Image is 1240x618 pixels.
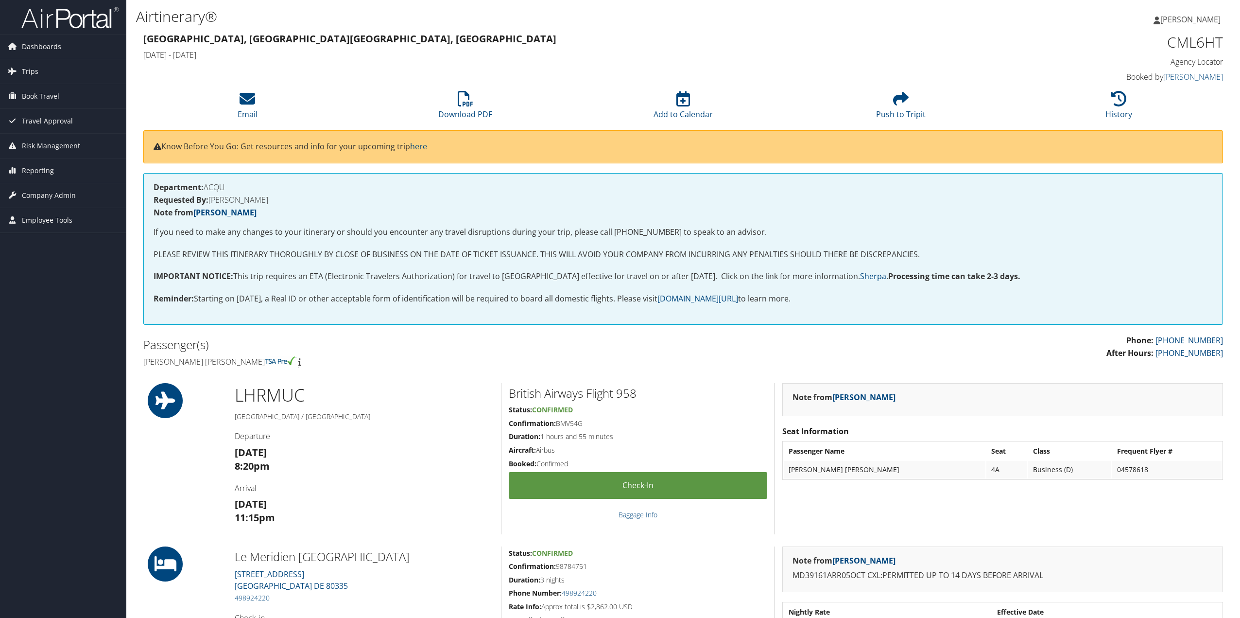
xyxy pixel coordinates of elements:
h5: Approx total is $2,862.00 USD [509,602,767,612]
td: Business (D) [1028,461,1111,478]
span: Travel Approval [22,109,73,133]
img: tsa-precheck.png [265,356,296,365]
strong: Reminder: [154,293,194,304]
p: PLEASE REVIEW THIS ITINERARY THOROUGHLY BY CLOSE OF BUSINESS ON THE DATE OF TICKET ISSUANCE. THIS... [154,248,1213,261]
span: Dashboards [22,35,61,59]
strong: Phone Number: [509,588,562,598]
th: Passenger Name [784,442,986,460]
h1: CML6HT [964,32,1223,53]
p: This trip requires an ETA (Electronic Travelers Authorization) for travel to [GEOGRAPHIC_DATA] ef... [154,270,1213,283]
strong: Phone: [1126,335,1154,346]
a: Push to Tripit [876,96,926,120]
strong: Note from [792,555,896,566]
th: Frequent Flyer # [1112,442,1222,460]
h5: 3 nights [509,575,767,585]
a: [PERSON_NAME] [832,392,896,403]
strong: Duration: [509,432,540,441]
strong: Processing time can take 2-3 days. [888,271,1020,282]
a: Baggage Info [619,510,657,519]
a: 498924220 [562,588,597,598]
a: Sherpa [860,271,886,282]
strong: 11:15pm [235,511,275,524]
a: [PHONE_NUMBER] [1155,335,1223,346]
h4: [PERSON_NAME] [154,196,1213,204]
h5: 98784751 [509,562,767,571]
span: Confirmed [532,548,573,558]
h4: [PERSON_NAME] [PERSON_NAME] [143,356,676,367]
span: Trips [22,59,38,84]
a: here [410,141,427,152]
p: If you need to make any changes to your itinerary or should you encounter any travel disruptions ... [154,226,1213,239]
th: Seat [986,442,1027,460]
a: Check-in [509,472,767,499]
td: 04578618 [1112,461,1222,478]
a: [PERSON_NAME] [832,555,896,566]
a: [PERSON_NAME] [193,207,257,218]
span: [PERSON_NAME] [1160,14,1221,25]
a: Email [238,96,258,120]
strong: IMPORTANT NOTICE: [154,271,233,282]
strong: After Hours: [1106,348,1154,358]
a: History [1105,96,1132,120]
h2: British Airways Flight 958 [509,385,767,402]
p: MD39161ARR05OCT CXL:PERMITTED UP TO 14 DAYS BEFORE ARRIVAL [792,569,1213,582]
strong: Department: [154,182,204,193]
strong: Status: [509,548,532,558]
a: [PERSON_NAME] [1154,5,1230,34]
h5: Airbus [509,445,767,455]
h4: Booked by [964,71,1223,82]
span: Book Travel [22,84,59,108]
h2: Passenger(s) [143,336,676,353]
span: Reporting [22,159,54,183]
td: [PERSON_NAME] [PERSON_NAME] [784,461,986,478]
strong: Aircraft: [509,445,536,455]
strong: Duration: [509,575,540,584]
h1: Airtinerary® [136,6,865,27]
a: 498924220 [235,593,270,602]
span: Company Admin [22,183,76,208]
strong: Booked: [509,459,536,468]
a: [PHONE_NUMBER] [1155,348,1223,358]
strong: Status: [509,405,532,414]
a: [PERSON_NAME] [1163,71,1223,82]
h5: [GEOGRAPHIC_DATA] / [GEOGRAPHIC_DATA] [235,412,494,422]
strong: Seat Information [782,426,849,437]
td: 4A [986,461,1027,478]
img: airportal-logo.png [21,6,119,29]
p: Starting on [DATE], a Real ID or other acceptable form of identification will be required to boar... [154,293,1213,305]
p: Know Before You Go: Get resources and info for your upcoming trip [154,141,1213,153]
a: Download PDF [438,96,492,120]
strong: Requested By: [154,194,208,205]
strong: Confirmation: [509,419,556,428]
h4: Agency Locator [964,56,1223,67]
span: Risk Management [22,134,80,158]
span: Confirmed [532,405,573,414]
h5: 1 hours and 55 minutes [509,432,767,441]
h1: LHR MUC [235,383,494,407]
a: Add to Calendar [654,96,713,120]
strong: 8:20pm [235,459,270,473]
h4: Departure [235,431,494,441]
strong: Confirmation: [509,562,556,571]
h5: BMV54G [509,419,767,428]
a: [STREET_ADDRESS][GEOGRAPHIC_DATA] DE 80335 [235,569,348,591]
h4: [DATE] - [DATE] [143,50,949,60]
h2: Le Meridien [GEOGRAPHIC_DATA] [235,548,494,565]
h4: Arrival [235,483,494,494]
h4: ACQU [154,183,1213,191]
th: Class [1028,442,1111,460]
strong: Note from [154,207,257,218]
strong: [DATE] [235,446,267,459]
strong: Rate Info: [509,602,541,611]
strong: Note from [792,392,896,403]
h5: Confirmed [509,459,767,469]
span: Employee Tools [22,208,72,232]
strong: [GEOGRAPHIC_DATA], [GEOGRAPHIC_DATA] [GEOGRAPHIC_DATA], [GEOGRAPHIC_DATA] [143,32,556,45]
strong: [DATE] [235,497,267,511]
a: [DOMAIN_NAME][URL] [657,293,738,304]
